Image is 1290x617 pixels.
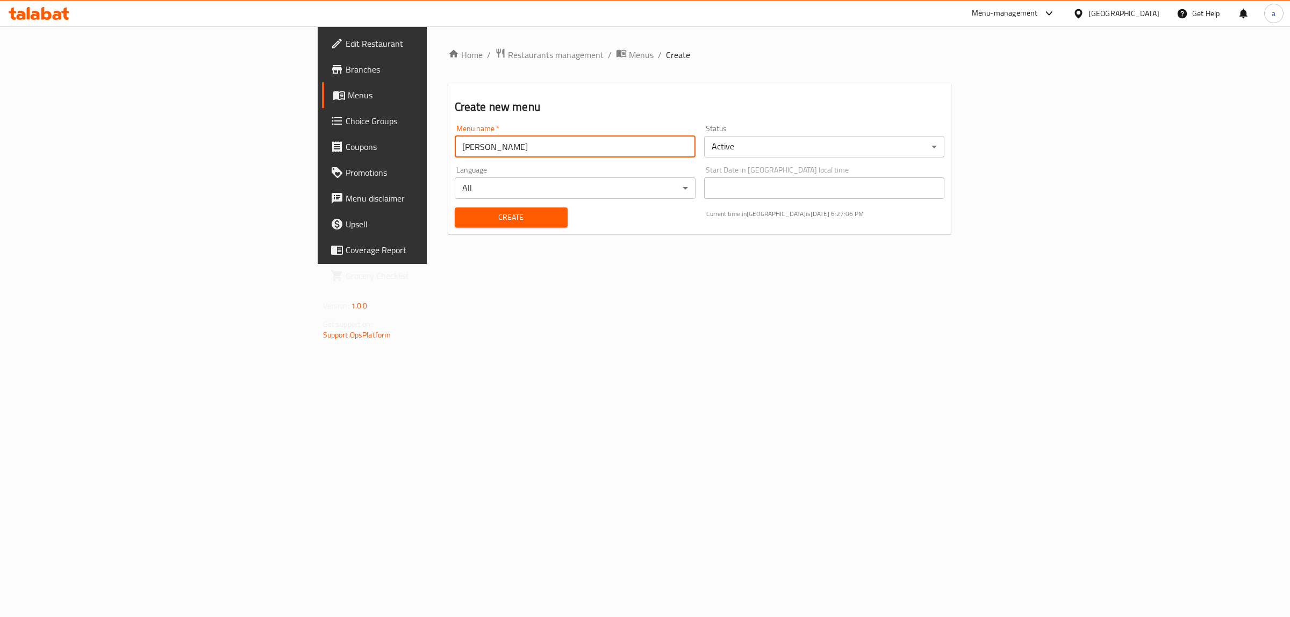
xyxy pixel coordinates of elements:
span: Coverage Report [346,243,525,256]
span: Grocery Checklist [346,269,525,282]
span: Branches [346,63,525,76]
span: a [1272,8,1275,19]
span: Upsell [346,218,525,231]
a: Edit Restaurant [322,31,533,56]
span: 1.0.0 [351,299,368,313]
a: Coupons [322,134,533,160]
a: Grocery Checklist [322,263,533,289]
div: All [455,177,696,199]
span: Menu disclaimer [346,192,525,205]
input: Please enter Menu name [455,136,696,157]
a: Coverage Report [322,237,533,263]
span: Edit Restaurant [346,37,525,50]
div: [GEOGRAPHIC_DATA] [1088,8,1159,19]
span: Version: [323,299,349,313]
a: Upsell [322,211,533,237]
a: Restaurants management [495,48,604,62]
p: Current time in [GEOGRAPHIC_DATA] is [DATE] 6:27:06 PM [706,209,945,219]
div: Active [704,136,945,157]
a: Branches [322,56,533,82]
button: Create [455,207,568,227]
span: Promotions [346,166,525,179]
nav: breadcrumb [448,48,951,62]
span: Create [463,211,559,224]
li: / [658,48,662,61]
a: Menus [322,82,533,108]
a: Support.OpsPlatform [323,328,391,342]
span: Menus [629,48,654,61]
span: Restaurants management [508,48,604,61]
span: Menus [348,89,525,102]
span: Create [666,48,690,61]
span: Get support on: [323,317,372,331]
span: Coupons [346,140,525,153]
h2: Create new menu [455,99,945,115]
span: Choice Groups [346,114,525,127]
a: Choice Groups [322,108,533,134]
a: Promotions [322,160,533,185]
a: Menus [616,48,654,62]
a: Menu disclaimer [322,185,533,211]
div: Menu-management [972,7,1038,20]
li: / [608,48,612,61]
